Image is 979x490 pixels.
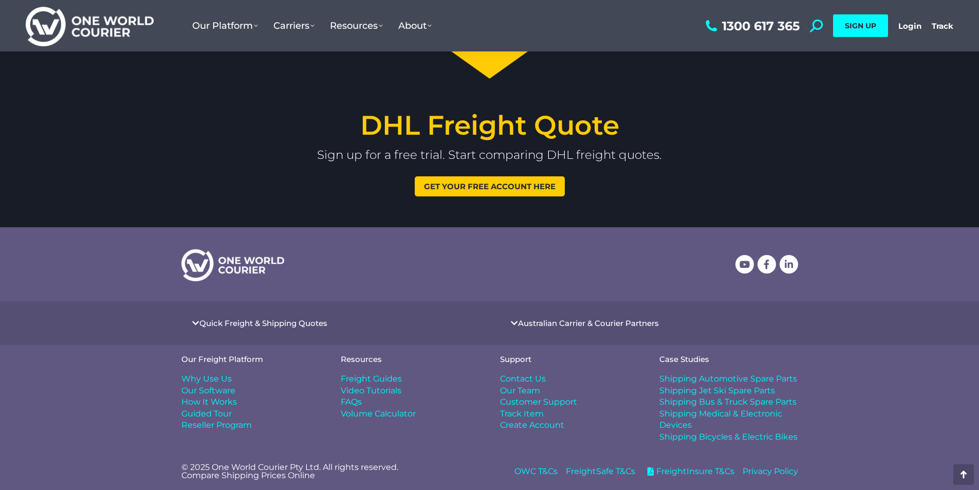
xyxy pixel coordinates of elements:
span: About [398,20,432,31]
a: Video Tutorials [341,385,479,396]
span: Create Account [500,420,564,431]
a: Shipping Jet Ski Spare Parts [659,385,798,396]
a: Get your free account here [415,176,565,196]
span: Carriers [273,20,315,31]
a: How It Works [181,396,320,408]
span: Shipping Bus & Truck Spare Parts [659,396,797,408]
a: Track Item [500,408,639,420]
a: OWC T&Cs [514,466,558,477]
span: Why Use Us [181,373,232,385]
a: Our Platform [184,10,266,42]
span: Our Software [181,385,235,396]
span: Reseller Program [181,420,252,431]
a: Shipping Automotive Spare Parts [659,373,798,385]
span: Customer Support [500,396,577,408]
a: Our Team [500,385,639,396]
a: SIGN UP [833,14,888,37]
span: Our Team [500,385,540,396]
span: Get your free account here [424,183,556,190]
p: © 2025 One World Courier Pty Ltd. All rights reserved. Compare Shipping Prices Online [181,463,479,480]
a: 1300 617 365 [703,20,800,32]
a: FreightSafe T&Cs [566,466,635,477]
span: Track Item [500,408,544,420]
a: Shipping Bus & Truck Spare Parts [659,396,798,408]
span: Volume Calculator [341,408,416,420]
a: FreightInsure T&Cs [643,466,734,477]
a: Shipping Medical & Electronic Devices [659,408,798,431]
a: Australian Carrier & Courier Partners [518,319,659,327]
span: FreightInsure T&Cs [654,466,734,477]
h4: Case Studies [659,355,798,363]
span: Video Tutorials [341,385,401,396]
span: FAQs [341,396,362,408]
span: How It Works [181,396,237,408]
a: Quick Freight & Shipping Quotes [199,319,327,327]
span: Resources [330,20,383,31]
a: About [391,10,439,42]
a: Customer Support [500,396,639,408]
span: SIGN UP [845,21,876,30]
h4: Our Freight Platform [181,355,320,363]
h4: Support [500,355,639,363]
a: Guided Tour [181,408,320,420]
a: Our Software [181,385,320,396]
span: Contact Us [500,373,546,385]
img: One World Courier [26,5,154,47]
span: Guided Tour [181,408,232,420]
a: Track [932,21,953,31]
span: Shipping Automotive Spare Parts [659,373,797,385]
a: Carriers [266,10,322,42]
a: Create Account [500,420,639,431]
a: Volume Calculator [341,408,479,420]
a: Login [898,21,921,31]
a: Why Use Us [181,373,320,385]
a: Privacy Policy [743,466,798,477]
a: FAQs [341,396,479,408]
span: Shipping Jet Ski Spare Parts [659,385,775,396]
a: Contact Us [500,373,639,385]
a: Shipping Bicycles & Electric Bikes [659,431,798,443]
a: Resources [322,10,391,42]
span: Freight Guides [341,373,402,385]
h4: Resources [341,355,479,363]
a: Freight Guides [341,373,479,385]
a: Reseller Program [181,420,320,431]
span: Our Platform [192,20,258,31]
